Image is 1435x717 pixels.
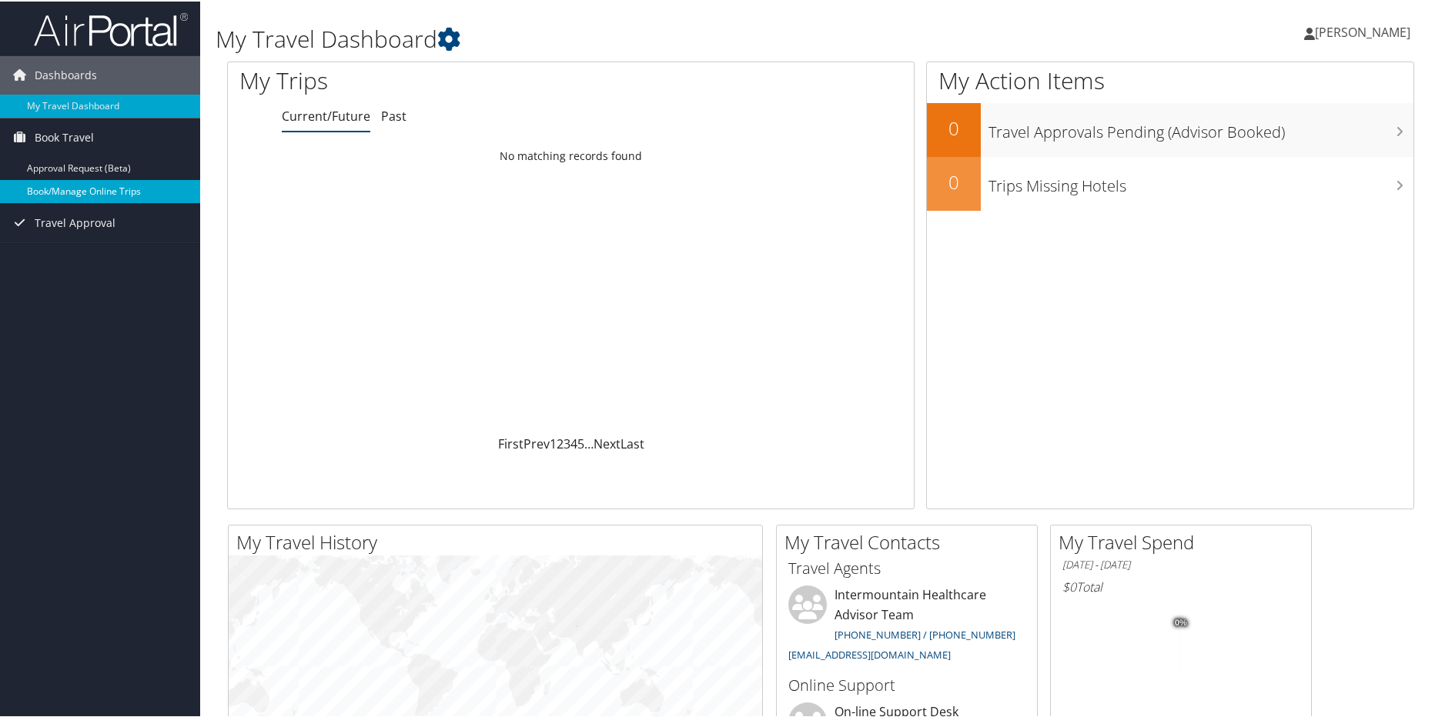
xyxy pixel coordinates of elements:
span: $0 [1062,577,1076,594]
h2: 0 [927,168,981,194]
h1: My Action Items [927,63,1413,95]
a: Current/Future [282,106,370,123]
h6: Total [1062,577,1300,594]
li: Intermountain Healthcare Advisor Team [781,584,1033,666]
h1: My Trips [239,63,617,95]
td: No matching records found [228,141,914,168]
h3: Travel Agents [788,556,1025,578]
h6: [DATE] - [DATE] [1062,556,1300,571]
a: [EMAIL_ADDRESS][DOMAIN_NAME] [788,646,951,660]
h2: My Travel History [236,528,762,554]
span: Dashboards [35,55,97,93]
span: [PERSON_NAME] [1315,22,1410,39]
h3: Online Support [788,673,1025,695]
a: 5 [577,434,584,451]
a: 1 [550,434,557,451]
a: 0Trips Missing Hotels [927,155,1413,209]
a: 3 [564,434,570,451]
a: [PERSON_NAME] [1304,8,1426,54]
a: Prev [523,434,550,451]
span: Book Travel [35,117,94,155]
a: Past [381,106,406,123]
h1: My Travel Dashboard [216,22,1022,54]
a: 4 [570,434,577,451]
a: [PHONE_NUMBER] / [PHONE_NUMBER] [835,626,1015,640]
a: 2 [557,434,564,451]
h2: 0 [927,114,981,140]
img: airportal-logo.png [34,10,188,46]
a: First [498,434,523,451]
a: Next [594,434,620,451]
a: 0Travel Approvals Pending (Advisor Booked) [927,102,1413,155]
span: … [584,434,594,451]
h2: My Travel Contacts [784,528,1037,554]
a: Last [620,434,644,451]
h3: Travel Approvals Pending (Advisor Booked) [988,112,1413,142]
span: Travel Approval [35,202,115,241]
h3: Trips Missing Hotels [988,166,1413,195]
h2: My Travel Spend [1059,528,1311,554]
tspan: 0% [1175,617,1187,626]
